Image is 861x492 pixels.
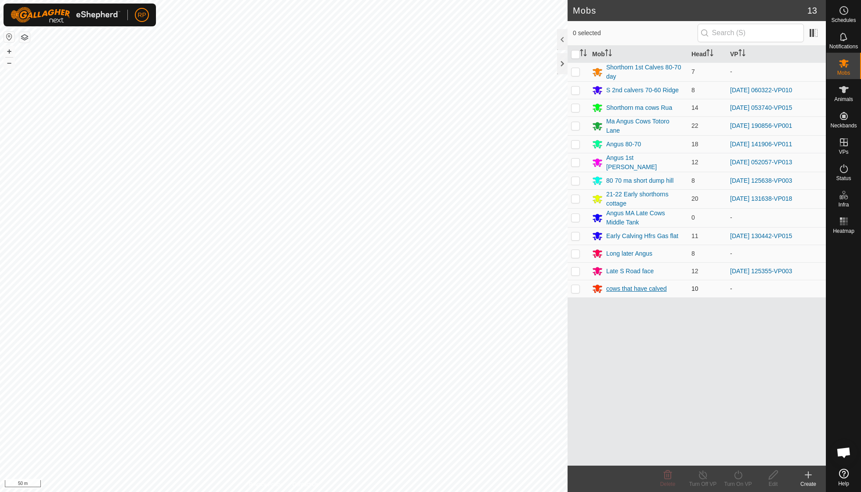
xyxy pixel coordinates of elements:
[698,24,804,42] input: Search (S)
[730,159,792,166] a: [DATE] 052057-VP013
[137,11,146,20] span: RP
[727,245,826,262] td: -
[691,122,698,129] span: 22
[249,481,282,488] a: Privacy Policy
[833,228,854,234] span: Heatmap
[691,104,698,111] span: 14
[606,232,678,241] div: Early Calving Hfrs Gas flat
[605,51,612,58] p-sorticon: Activate to sort
[688,46,727,63] th: Head
[727,46,826,63] th: VP
[834,97,853,102] span: Animals
[606,249,652,258] div: Long later Angus
[727,280,826,297] td: -
[839,149,848,155] span: VPs
[606,284,667,293] div: cows that have calved
[691,250,695,257] span: 8
[791,480,826,488] div: Create
[606,63,684,81] div: Shorthorn 1st Calves 80-70 day
[730,195,792,202] a: [DATE] 131638-VP018
[738,51,745,58] p-sorticon: Activate to sort
[836,176,851,181] span: Status
[838,202,849,207] span: Infra
[11,7,120,23] img: Gallagher Logo
[730,87,792,94] a: [DATE] 060322-VP010
[730,122,792,129] a: [DATE] 190856-VP001
[730,177,792,184] a: [DATE] 125638-VP003
[606,209,684,227] div: Angus MA Late Cows Middle Tank
[691,268,698,275] span: 12
[606,176,673,185] div: 80 70 ma short dump hill
[730,141,792,148] a: [DATE] 141906-VP011
[606,140,641,149] div: Angus 80-70
[691,195,698,202] span: 20
[727,62,826,81] td: -
[691,68,695,75] span: 7
[730,232,792,239] a: [DATE] 130442-VP015
[838,481,849,486] span: Help
[691,87,695,94] span: 8
[691,285,698,292] span: 10
[19,32,30,43] button: Map Layers
[831,439,857,466] a: Open chat
[573,29,698,38] span: 0 selected
[831,18,856,23] span: Schedules
[720,480,756,488] div: Turn On VP
[606,117,684,135] div: Ma Angus Cows Totoro Lane
[685,480,720,488] div: Turn Off VP
[573,5,807,16] h2: Mobs
[727,208,826,227] td: -
[580,51,587,58] p-sorticon: Activate to sort
[706,51,713,58] p-sorticon: Activate to sort
[606,267,654,276] div: Late S Road face
[756,480,791,488] div: Edit
[691,214,695,221] span: 0
[730,104,792,111] a: [DATE] 053740-VP015
[829,44,858,49] span: Notifications
[826,465,861,490] a: Help
[606,103,672,112] div: Shorthorn ma cows Rua
[730,268,792,275] a: [DATE] 125355-VP003
[4,46,14,57] button: +
[606,190,684,208] div: 21-22 Early shorthorns cottage
[691,141,698,148] span: 18
[807,4,817,17] span: 13
[293,481,318,488] a: Contact Us
[691,159,698,166] span: 12
[589,46,688,63] th: Mob
[837,70,850,76] span: Mobs
[606,153,684,172] div: Angus 1st [PERSON_NAME]
[691,177,695,184] span: 8
[660,481,676,487] span: Delete
[4,58,14,68] button: –
[830,123,857,128] span: Neckbands
[691,232,698,239] span: 11
[606,86,679,95] div: S 2nd calvers 70-60 Ridge
[4,32,14,42] button: Reset Map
